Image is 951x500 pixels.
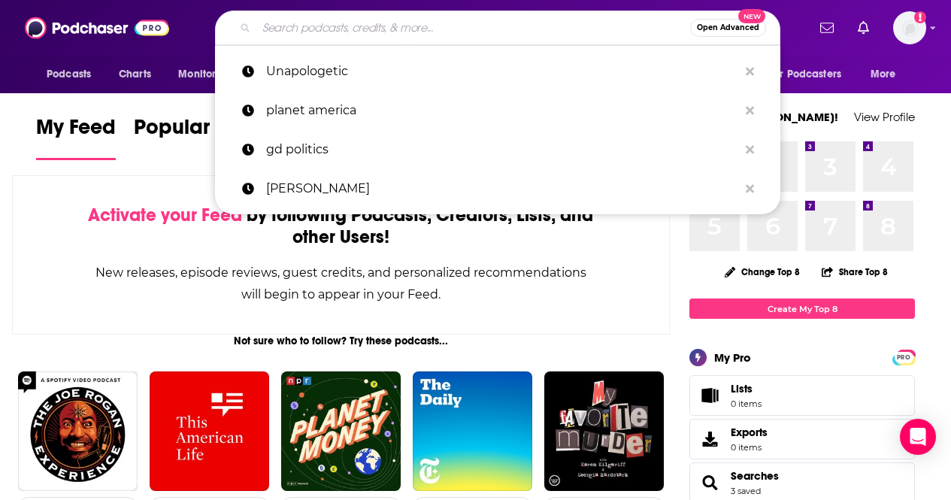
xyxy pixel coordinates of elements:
p: galen druke [266,169,738,208]
span: Monitoring [178,64,232,85]
span: Podcasts [47,64,91,85]
a: Searches [731,469,779,483]
a: Exports [689,419,915,459]
a: [PERSON_NAME] [215,169,780,208]
div: New releases, episode reviews, guest credits, and personalized recommendations will begin to appe... [88,262,594,305]
span: For Podcasters [769,64,841,85]
span: Activate your Feed [88,204,242,226]
img: Podchaser - Follow, Share and Rate Podcasts [25,14,169,42]
img: This American Life [150,371,269,491]
a: 3 saved [731,486,761,496]
div: Not sure who to follow? Try these podcasts... [12,335,670,347]
span: Charts [119,64,151,85]
input: Search podcasts, credits, & more... [256,16,690,40]
span: Lists [731,382,762,395]
span: Lists [731,382,753,395]
p: Unapologetic [266,52,738,91]
span: More [871,64,896,85]
div: Open Intercom Messenger [900,419,936,455]
span: My Feed [36,114,116,149]
button: open menu [168,60,251,89]
button: open menu [36,60,111,89]
p: gd politics [266,130,738,169]
span: Logged in as ClarissaGuerrero [893,11,926,44]
a: Show notifications dropdown [814,15,840,41]
button: Open AdvancedNew [690,19,766,37]
a: gd politics [215,130,780,169]
a: Show notifications dropdown [852,15,875,41]
span: 0 items [731,398,762,409]
a: PRO [895,351,913,362]
img: The Joe Rogan Experience [18,371,138,491]
img: User Profile [893,11,926,44]
a: planet america [215,91,780,130]
button: Show profile menu [893,11,926,44]
span: Open Advanced [697,24,759,32]
div: Search podcasts, credits, & more... [215,11,780,45]
span: Lists [695,385,725,406]
a: View Profile [854,110,915,124]
span: PRO [895,352,913,363]
img: Planet Money [281,371,401,491]
img: The Daily [413,371,532,491]
button: open menu [860,60,915,89]
a: Popular Feed [134,114,262,160]
span: Exports [731,426,768,439]
a: Create My Top 8 [689,298,915,319]
img: My Favorite Murder with Karen Kilgariff and Georgia Hardstark [544,371,664,491]
span: New [738,9,765,23]
a: Unapologetic [215,52,780,91]
span: 0 items [731,442,768,453]
button: open menu [759,60,863,89]
div: My Pro [714,350,751,365]
a: Searches [695,472,725,493]
button: Share Top 8 [821,257,889,286]
button: Change Top 8 [716,262,809,281]
svg: Add a profile image [914,11,926,23]
a: Lists [689,375,915,416]
a: Charts [109,60,160,89]
div: by following Podcasts, Creators, Lists, and other Users! [88,205,594,248]
p: planet america [266,91,738,130]
span: Exports [695,429,725,450]
span: Popular Feed [134,114,262,149]
a: My Feed [36,114,116,160]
